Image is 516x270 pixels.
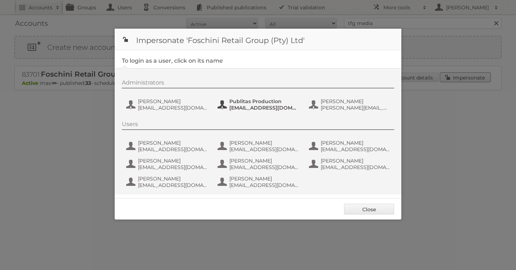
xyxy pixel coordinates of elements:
span: [EMAIL_ADDRESS][DOMAIN_NAME] [229,146,299,153]
span: [PERSON_NAME] [229,158,299,164]
button: [PERSON_NAME] [EMAIL_ADDRESS][DOMAIN_NAME] [308,139,392,153]
span: [EMAIL_ADDRESS][DOMAIN_NAME] [138,146,207,153]
button: [PERSON_NAME] [EMAIL_ADDRESS][DOMAIN_NAME] [125,157,210,171]
span: [EMAIL_ADDRESS][DOMAIN_NAME] [229,182,299,188]
span: [PERSON_NAME] [229,140,299,146]
legend: To login as a user, click on its name [122,57,223,64]
span: [EMAIL_ADDRESS][DOMAIN_NAME] [321,164,390,170]
span: [PERSON_NAME] [138,98,207,105]
button: [PERSON_NAME] [PERSON_NAME][EMAIL_ADDRESS][DOMAIN_NAME] [308,97,392,112]
span: [EMAIL_ADDRESS][DOMAIN_NAME] [138,164,207,170]
div: Administrators [122,79,394,88]
span: [PERSON_NAME] [321,158,390,164]
div: Users [122,121,394,130]
button: [PERSON_NAME] [EMAIL_ADDRESS][DOMAIN_NAME] [125,175,210,189]
button: [PERSON_NAME] [EMAIL_ADDRESS][DOMAIN_NAME] [125,97,210,112]
button: [PERSON_NAME] [EMAIL_ADDRESS][DOMAIN_NAME] [217,139,301,153]
span: [PERSON_NAME] [138,175,207,182]
span: [PERSON_NAME][EMAIL_ADDRESS][DOMAIN_NAME] [321,105,390,111]
span: [PERSON_NAME] [321,140,390,146]
button: [PERSON_NAME] [EMAIL_ADDRESS][DOMAIN_NAME] [308,157,392,171]
button: [PERSON_NAME] [EMAIL_ADDRESS][DOMAIN_NAME] [217,157,301,171]
span: [EMAIL_ADDRESS][DOMAIN_NAME] [229,164,299,170]
span: [EMAIL_ADDRESS][DOMAIN_NAME] [138,105,207,111]
span: [PERSON_NAME] [138,140,207,146]
span: [EMAIL_ADDRESS][DOMAIN_NAME] [138,182,207,188]
span: [PERSON_NAME] [229,175,299,182]
span: [PERSON_NAME] [138,158,207,164]
span: [EMAIL_ADDRESS][DOMAIN_NAME] [321,146,390,153]
h1: Impersonate 'Foschini Retail Group (Pty) Ltd' [115,29,401,50]
span: [EMAIL_ADDRESS][DOMAIN_NAME] [229,105,299,111]
button: [PERSON_NAME] [EMAIL_ADDRESS][DOMAIN_NAME] [217,175,301,189]
span: Publitas Production [229,98,299,105]
button: [PERSON_NAME] [EMAIL_ADDRESS][DOMAIN_NAME] [125,139,210,153]
span: [PERSON_NAME] [321,98,390,105]
button: Publitas Production [EMAIL_ADDRESS][DOMAIN_NAME] [217,97,301,112]
a: Close [344,204,394,214]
